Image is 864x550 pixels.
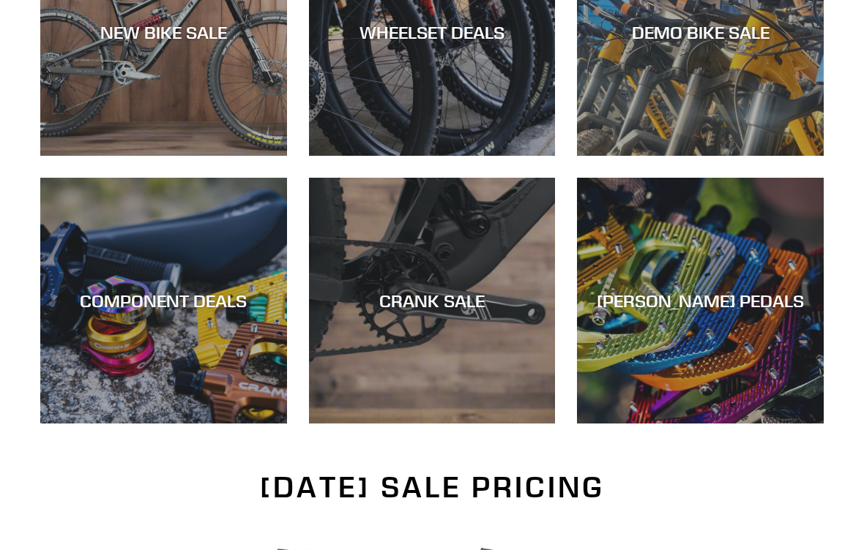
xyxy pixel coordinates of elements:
[40,22,287,43] div: NEW BIKE SALE
[577,178,824,424] a: [PERSON_NAME] PEDALS
[577,290,824,312] div: [PERSON_NAME] PEDALS
[40,178,287,424] a: COMPONENT DEALS
[40,470,824,505] h2: [DATE] SALE PRICING
[309,22,556,43] div: WHEELSET DEALS
[577,22,824,43] div: DEMO BIKE SALE
[40,290,287,312] div: COMPONENT DEALS
[309,290,556,312] div: CRANK SALE
[309,178,556,424] a: CRANK SALE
